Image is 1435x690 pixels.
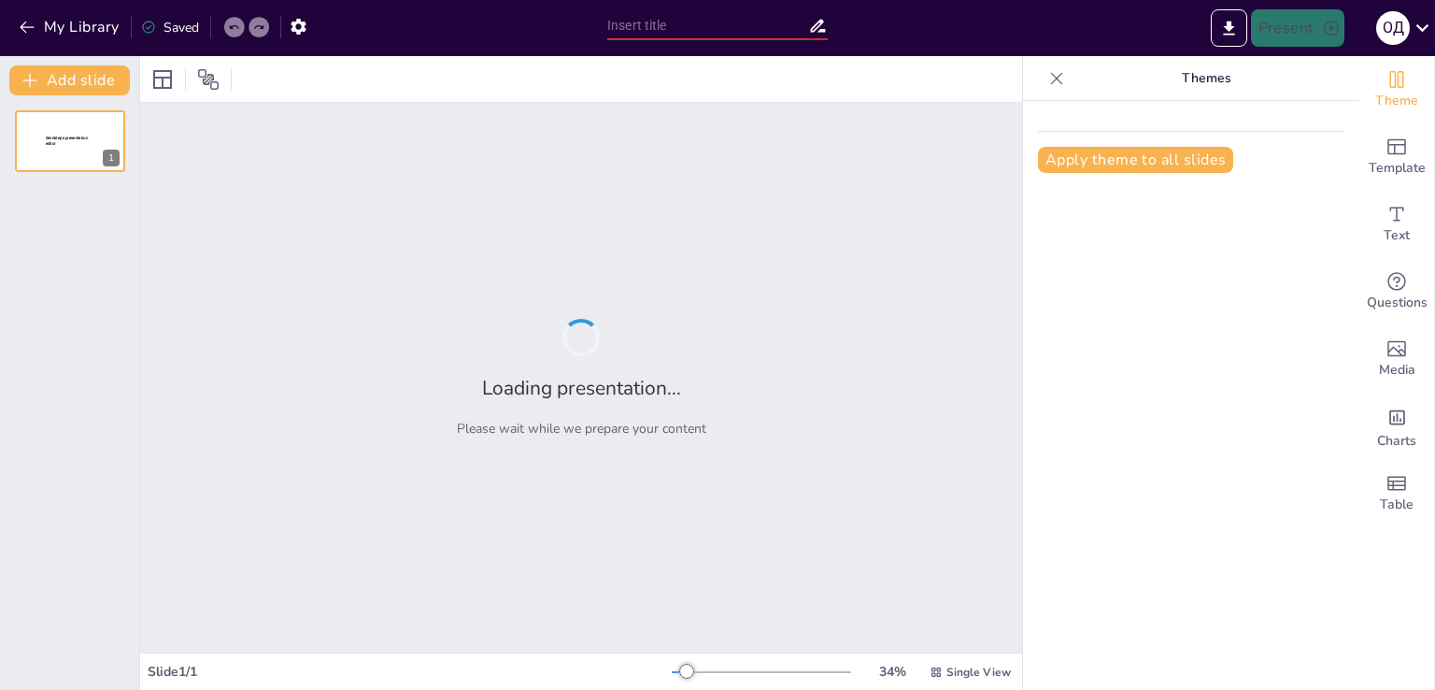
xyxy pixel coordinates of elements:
p: Themes [1072,56,1341,101]
div: Slide 1 / 1 [148,663,672,681]
button: Export to PowerPoint [1211,9,1247,47]
div: Layout [148,65,178,94]
div: 34 % [870,663,915,681]
button: О Д [1376,9,1410,47]
span: Position [197,68,220,91]
span: Table [1380,495,1414,515]
button: Add slide [9,65,130,95]
span: Template [1369,158,1426,179]
button: Present [1251,9,1344,47]
div: 1 [15,110,125,172]
h2: Loading presentation... [482,375,681,401]
span: Single View [946,665,1011,680]
span: Theme [1375,91,1418,111]
div: 1 [103,150,120,166]
div: Change the overall theme [1359,56,1434,123]
span: Text [1384,225,1410,246]
div: О Д [1376,11,1410,45]
div: Add text boxes [1359,191,1434,258]
div: Add ready made slides [1359,123,1434,191]
div: Saved [141,19,199,36]
span: Charts [1377,431,1416,452]
span: Media [1379,360,1415,381]
button: Apply theme to all slides [1038,147,1233,173]
button: My Library [14,12,127,42]
div: Add charts and graphs [1359,393,1434,460]
input: Insert title [607,12,808,39]
p: Please wait while we prepare your content [457,420,706,438]
div: Add images, graphics, shapes or video [1359,325,1434,393]
div: Add a table [1359,460,1434,527]
span: Questions [1367,293,1428,313]
span: Sendsteps presentation editor [46,136,88,146]
div: Get real-time input from your audience [1359,258,1434,325]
